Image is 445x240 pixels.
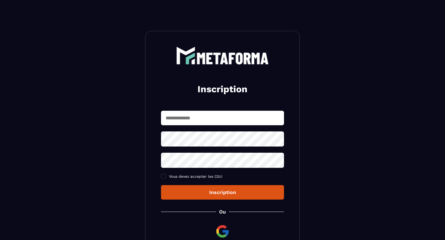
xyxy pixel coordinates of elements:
img: logo [176,47,269,64]
img: google [215,224,230,239]
h2: Inscription [168,83,277,95]
div: Inscription [166,189,279,195]
a: logo [161,47,284,64]
p: Ou [219,209,226,215]
button: Inscription [161,185,284,200]
span: Vous devez accepter les CGU [169,174,222,179]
